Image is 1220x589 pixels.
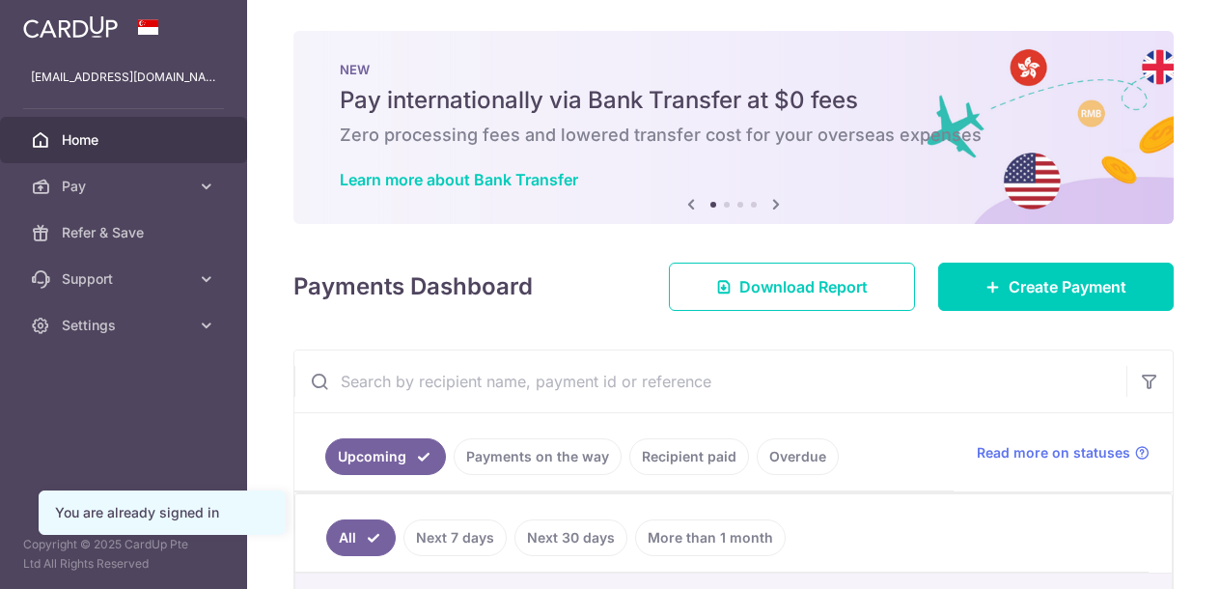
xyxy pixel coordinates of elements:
img: CardUp [23,15,118,39]
span: Read more on statuses [977,443,1130,463]
a: Next 7 days [403,519,507,556]
h6: Zero processing fees and lowered transfer cost for your overseas expenses [340,124,1127,147]
div: You are already signed in [55,503,269,522]
a: Payments on the way [454,438,622,475]
span: Download Report [739,275,868,298]
span: Refer & Save [62,223,189,242]
span: Settings [62,316,189,335]
a: All [326,519,396,556]
a: Overdue [757,438,839,475]
p: [EMAIL_ADDRESS][DOMAIN_NAME] [31,68,216,87]
img: Bank transfer banner [293,31,1174,224]
span: Pay [62,177,189,196]
p: NEW [340,62,1127,77]
span: Support [62,269,189,289]
input: Search by recipient name, payment id or reference [294,351,1126,412]
a: Learn more about Bank Transfer [340,170,578,189]
span: Home [62,130,189,150]
a: Upcoming [325,438,446,475]
h4: Payments Dashboard [293,269,533,304]
h5: Pay internationally via Bank Transfer at $0 fees [340,85,1127,116]
a: Download Report [669,263,915,311]
a: Read more on statuses [977,443,1150,463]
a: Create Payment [938,263,1174,311]
a: Recipient paid [629,438,749,475]
span: Create Payment [1009,275,1126,298]
a: Next 30 days [514,519,627,556]
a: More than 1 month [635,519,786,556]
